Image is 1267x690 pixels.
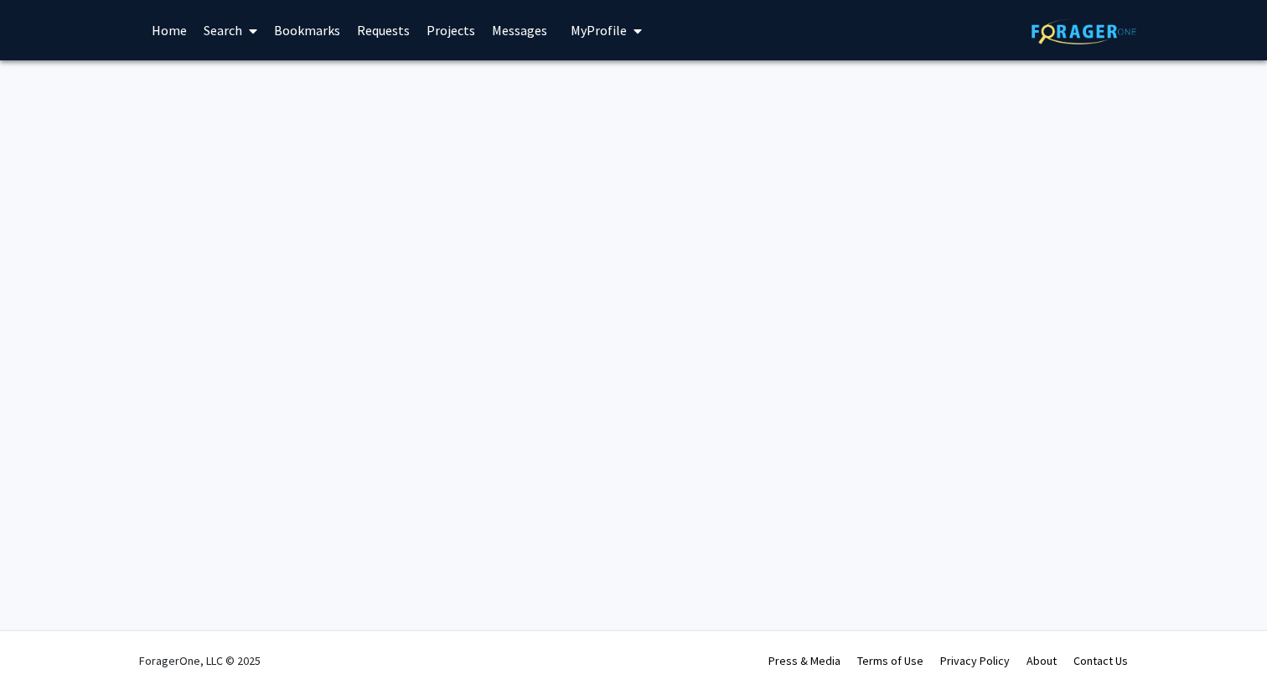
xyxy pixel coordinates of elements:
a: Search [195,1,266,60]
span: My Profile [571,22,627,39]
a: About [1027,653,1057,668]
a: Press & Media [768,653,840,668]
a: Contact Us [1073,653,1128,668]
a: Privacy Policy [940,653,1010,668]
div: ForagerOne, LLC © 2025 [139,631,261,690]
a: Requests [349,1,418,60]
a: Home [143,1,195,60]
img: ForagerOne Logo [1032,18,1136,44]
a: Messages [484,1,556,60]
a: Bookmarks [266,1,349,60]
a: Projects [418,1,484,60]
a: Terms of Use [857,653,923,668]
